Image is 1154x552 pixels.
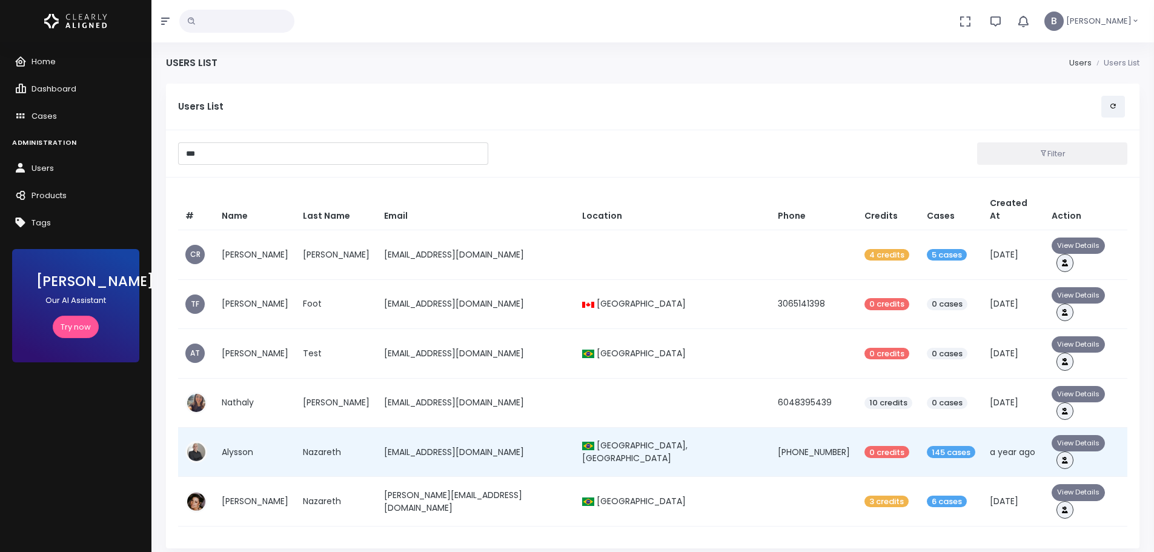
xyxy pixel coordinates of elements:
td: [EMAIL_ADDRESS][DOMAIN_NAME] [377,279,575,328]
span: 0 cases [927,397,967,409]
td: [EMAIL_ADDRESS][DOMAIN_NAME] [377,230,575,279]
th: Phone [771,190,857,230]
td: Test [296,329,377,378]
td: [PERSON_NAME][EMAIL_ADDRESS][DOMAIN_NAME] [377,477,575,526]
button: View Details [1052,336,1105,353]
td: [DATE] [983,279,1045,328]
span: 0 credits [864,298,909,310]
span: Tags [32,217,51,228]
span: TF [185,294,205,314]
img: ca.svg [582,302,594,308]
button: View Details [1052,484,1105,500]
span: 145 cases [927,446,975,458]
span: 0 credits [864,446,909,458]
td: [PHONE_NUMBER] [771,428,857,477]
span: 0 cases [927,348,967,360]
span: 3 credits [864,496,909,508]
td: [PERSON_NAME] [214,477,296,526]
span: 4 credits [864,249,909,261]
span: Users [32,162,54,174]
td: Nazareth [296,428,377,477]
td: [PERSON_NAME] [214,230,296,279]
li: Users List [1092,57,1139,69]
td: 6048395439 [771,378,857,427]
span: 0 cases [927,298,967,310]
img: br.svg [582,350,594,358]
span: 5 cases [927,249,967,261]
td: [PERSON_NAME] [296,378,377,427]
td: [GEOGRAPHIC_DATA] [575,279,771,328]
img: Logo Horizontal [44,8,107,34]
td: [EMAIL_ADDRESS][DOMAIN_NAME] [377,329,575,378]
button: View Details [1052,287,1105,304]
span: Home [32,56,56,67]
td: [PERSON_NAME] [296,230,377,279]
span: 6 cases [927,496,967,508]
img: br.svg [582,442,594,450]
button: Filter [977,142,1127,165]
th: # [178,190,214,230]
p: Our AI Assistant [36,294,115,307]
td: [GEOGRAPHIC_DATA] [575,329,771,378]
td: [DATE] [983,230,1045,279]
td: Nathaly [214,378,296,427]
span: B [1044,12,1064,31]
button: View Details [1052,238,1105,254]
th: Cases [920,190,983,230]
img: br.svg [582,497,594,506]
img: Header Avatar [185,392,207,414]
span: [PERSON_NAME] [1066,15,1132,27]
td: [PERSON_NAME] [214,279,296,328]
h5: Users List [178,101,1101,112]
td: [GEOGRAPHIC_DATA] [575,477,771,526]
span: CR [185,245,205,264]
td: [DATE] [983,329,1045,378]
button: View Details [1052,435,1105,451]
td: Foot [296,279,377,328]
h3: [PERSON_NAME] [36,273,115,290]
th: Location [575,190,771,230]
td: [PERSON_NAME] [214,329,296,378]
th: Last Name [296,190,377,230]
th: Created At [983,190,1045,230]
td: Nazareth [296,477,377,526]
img: Header Avatar [185,491,207,513]
th: Credits [857,190,920,230]
span: Dashboard [32,83,76,95]
td: Alysson [214,428,296,477]
th: Action [1044,190,1127,230]
td: [EMAIL_ADDRESS][DOMAIN_NAME] [377,428,575,477]
h4: Users List [166,57,217,68]
button: View Details [1052,386,1105,402]
a: Users [1069,57,1092,68]
img: Header Avatar [185,441,207,463]
span: 0 credits [864,348,909,360]
a: Try now [53,316,99,338]
th: Email [377,190,575,230]
td: [GEOGRAPHIC_DATA], [GEOGRAPHIC_DATA] [575,428,771,477]
td: [DATE] [983,477,1045,526]
td: [EMAIL_ADDRESS][DOMAIN_NAME] [377,378,575,427]
td: 3065141398 [771,279,857,328]
span: Products [32,190,67,201]
td: a year ago [983,428,1045,477]
td: [DATE] [983,378,1045,427]
th: Name [214,190,296,230]
span: Cases [32,110,57,122]
span: AT [185,344,205,363]
span: 10 credits [864,397,912,409]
